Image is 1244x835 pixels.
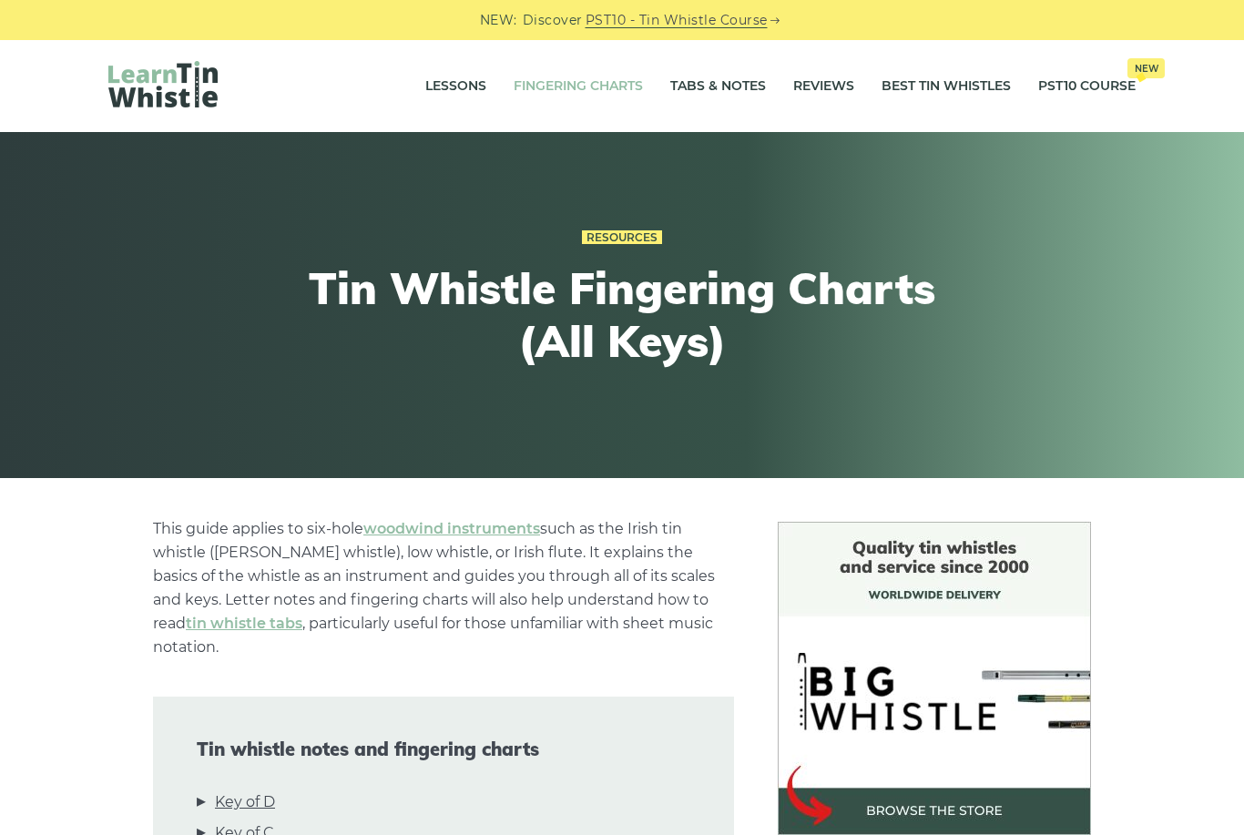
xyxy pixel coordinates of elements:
a: Resources [582,230,662,245]
a: woodwind instruments [363,520,540,537]
p: This guide applies to six-hole such as the Irish tin whistle ([PERSON_NAME] whistle), low whistle... [153,517,734,659]
a: Tabs & Notes [670,64,766,109]
h1: Tin Whistle Fingering Charts (All Keys) [287,262,957,367]
a: Best Tin Whistles [882,64,1011,109]
img: BigWhistle Tin Whistle Store [778,522,1091,835]
span: Tin whistle notes and fingering charts [197,738,690,760]
a: Lessons [425,64,486,109]
img: LearnTinWhistle.com [108,61,218,107]
a: Reviews [793,64,854,109]
a: Key of D [215,790,275,814]
a: Fingering Charts [514,64,643,109]
a: tin whistle tabs [186,615,302,632]
span: New [1127,58,1165,78]
a: PST10 CourseNew [1038,64,1136,109]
